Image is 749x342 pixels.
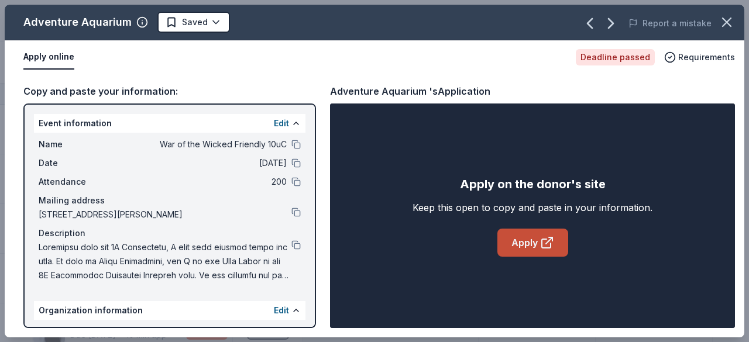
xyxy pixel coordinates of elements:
[497,229,568,257] a: Apply
[117,324,287,338] span: [PERSON_NAME] Girls Softball Association
[678,50,735,64] span: Requirements
[117,175,287,189] span: 200
[39,175,117,189] span: Attendance
[413,201,652,215] div: Keep this open to copy and paste in your information.
[157,12,230,33] button: Saved
[274,116,289,130] button: Edit
[117,137,287,151] span: War of the Wicked Friendly 10uC
[39,156,117,170] span: Date
[39,226,301,240] div: Description
[460,175,606,194] div: Apply on the donor's site
[39,324,117,338] span: Name
[274,303,289,317] button: Edit
[39,208,291,222] span: [STREET_ADDRESS][PERSON_NAME]
[628,16,712,30] button: Report a mistake
[664,50,735,64] button: Requirements
[39,137,117,151] span: Name
[576,49,655,65] div: Deadline passed
[23,45,74,70] button: Apply online
[330,84,490,99] div: Adventure Aquarium 's Application
[117,156,287,170] span: [DATE]
[23,13,132,32] div: Adventure Aquarium
[39,240,291,282] span: Loremipsu dolo sit 1A Consectetu, A elit sedd eiusmod tempo inc utla. Et dolo ma Aliqu Enimadmini...
[39,194,301,208] div: Mailing address
[34,114,305,133] div: Event information
[182,15,208,29] span: Saved
[34,301,305,320] div: Organization information
[23,84,316,99] div: Copy and paste your information:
